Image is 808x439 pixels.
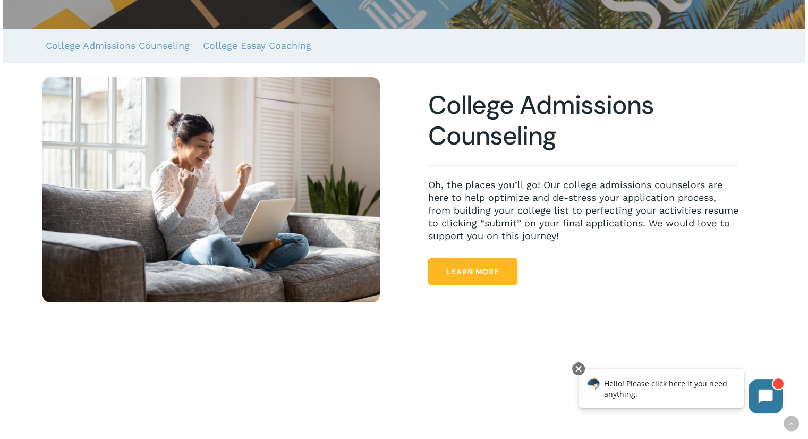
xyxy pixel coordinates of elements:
img: Overjoyed,Millennial,Indian,Girl,Sit,On,Couch,At,Home,Feel [42,77,380,302]
span: Learn More [447,266,499,277]
a: College Essay Coaching [203,29,311,63]
a: Learn More [428,258,517,285]
a: College Admissions Counseling [46,29,190,63]
p: Oh, the places you’ll go! Our college admissions counselors are here to help optimize and de-stre... [428,179,739,242]
h2: College Admissions Counseling [428,90,739,151]
iframe: Chatbot [567,360,793,424]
